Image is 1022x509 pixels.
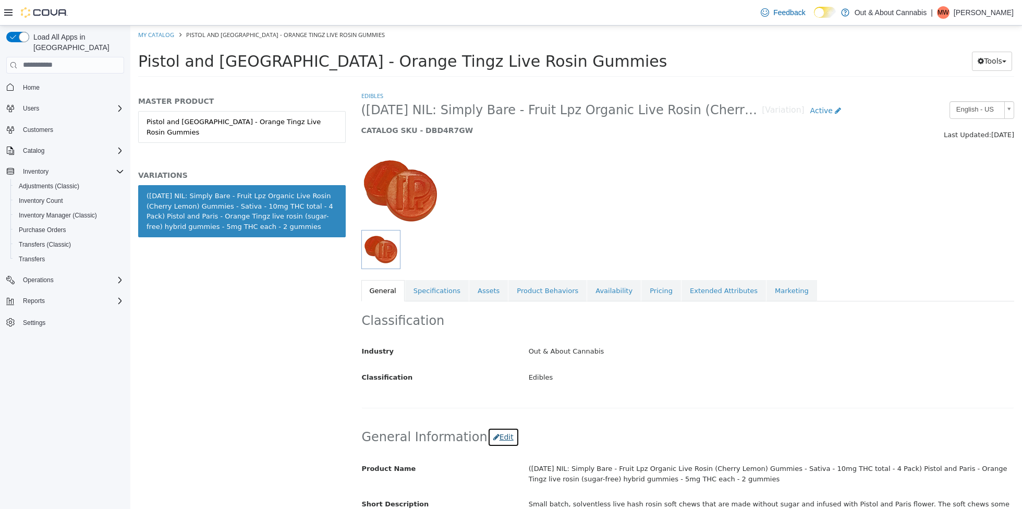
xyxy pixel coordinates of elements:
span: [DATE] [861,105,884,113]
img: Cova [21,7,68,18]
input: Dark Mode [814,7,836,18]
span: Inventory [19,165,124,178]
span: Purchase Orders [15,224,124,236]
button: Reports [2,294,128,308]
a: Assets [339,254,378,276]
span: Home [23,83,40,92]
span: Operations [19,274,124,286]
div: Out & About Cannabis [391,317,891,335]
button: Inventory [19,165,53,178]
a: Settings [19,317,50,329]
p: | [931,6,933,19]
span: Pistol and [GEOGRAPHIC_DATA] - Orange Tingz Live Rosin Gummies [56,5,254,13]
button: Catalog [19,144,48,157]
span: Operations [23,276,54,284]
button: Operations [2,273,128,287]
div: Small batch, solventless live hash rosin soft chews that are made without sugar and infused with ... [391,470,891,498]
a: Feedback [757,2,809,23]
span: MW [938,6,948,19]
span: English - US [820,76,870,92]
button: Inventory Count [10,193,128,208]
a: Transfers (Classic) [15,238,75,251]
span: Inventory Manager (Classic) [15,209,124,222]
button: Users [2,101,128,116]
h5: MASTER PRODUCT [8,71,215,80]
a: Pricing [511,254,551,276]
a: Inventory Count [15,195,67,207]
div: Edibles [391,343,891,361]
span: ([DATE] NIL: Simply Bare - Fruit Lpz Organic Live Rosin (Cherry Lemon) Gummies - Sativa - 10mg TH... [231,77,632,93]
a: Inventory Manager (Classic) [15,209,101,222]
span: Inventory Manager (Classic) [19,211,97,220]
span: Purchase Orders [19,226,66,234]
span: Last Updated: [813,105,861,113]
span: Product Name [232,439,286,447]
span: Customers [19,123,124,136]
span: Load All Apps in [GEOGRAPHIC_DATA] [29,32,124,53]
h5: VARIATIONS [8,145,215,154]
a: Purchase Orders [15,224,70,236]
button: Settings [2,314,128,330]
span: Settings [23,319,45,327]
span: Reports [23,297,45,305]
div: Mark Wolk [937,6,950,19]
p: [PERSON_NAME] [954,6,1014,19]
span: Transfers (Classic) [19,240,71,249]
span: Catalog [23,147,44,155]
button: Reports [19,295,49,307]
a: Marketing [636,254,687,276]
button: Users [19,102,43,115]
div: ([DATE] NIL: Simply Bare - Fruit Lpz Organic Live Rosin (Cherry Lemon) Gummies - Sativa - 10mg TH... [391,434,891,462]
span: Classification [232,348,283,356]
button: Inventory Manager (Classic) [10,208,128,223]
button: Customers [2,122,128,137]
span: Inventory Count [15,195,124,207]
span: Inventory [23,167,48,176]
span: Home [19,81,124,94]
button: Operations [19,274,58,286]
span: Active [680,81,702,89]
button: Edit [357,402,389,421]
a: Product Behaviors [378,254,456,276]
h2: Classification [232,287,884,304]
span: Transfers [15,253,124,265]
a: My Catalog [8,5,44,13]
button: Catalog [2,143,128,158]
a: Transfers [15,253,49,265]
span: Transfers (Classic) [15,238,124,251]
a: Customers [19,124,57,136]
span: Inventory Count [19,197,63,205]
span: Users [23,104,39,113]
span: Pistol and [GEOGRAPHIC_DATA] - Orange Tingz Live Rosin Gummies [8,27,537,45]
a: General [231,254,274,276]
button: Transfers [10,252,128,266]
h2: General Information [232,402,884,421]
span: Industry [232,322,264,330]
a: Availability [457,254,510,276]
a: Pistol and [GEOGRAPHIC_DATA] - Orange Tingz Live Rosin Gummies [8,86,215,117]
span: Users [19,102,124,115]
p: Out & About Cannabis [855,6,927,19]
a: Extended Attributes [551,254,636,276]
a: Edibles [231,66,253,74]
div: ([DATE] NIL: Simply Bare - Fruit Lpz Organic Live Rosin (Cherry Lemon) Gummies - Sativa - 10mg TH... [16,165,207,206]
span: Settings [19,316,124,329]
button: Adjustments (Classic) [10,179,128,193]
h5: CATALOG SKU - DBD4R7GW [231,100,717,110]
a: Adjustments (Classic) [15,180,83,192]
small: [Variation] [631,81,674,89]
span: Transfers [19,255,45,263]
span: Short Description [232,475,299,482]
span: Customers [23,126,53,134]
span: Reports [19,295,124,307]
a: English - US [819,76,884,93]
nav: Complex example [6,76,124,357]
button: Tools [842,26,882,45]
button: Purchase Orders [10,223,128,237]
a: Specifications [275,254,338,276]
a: Home [19,81,44,94]
span: Catalog [19,144,124,157]
button: Inventory [2,164,128,179]
span: Feedback [773,7,805,18]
